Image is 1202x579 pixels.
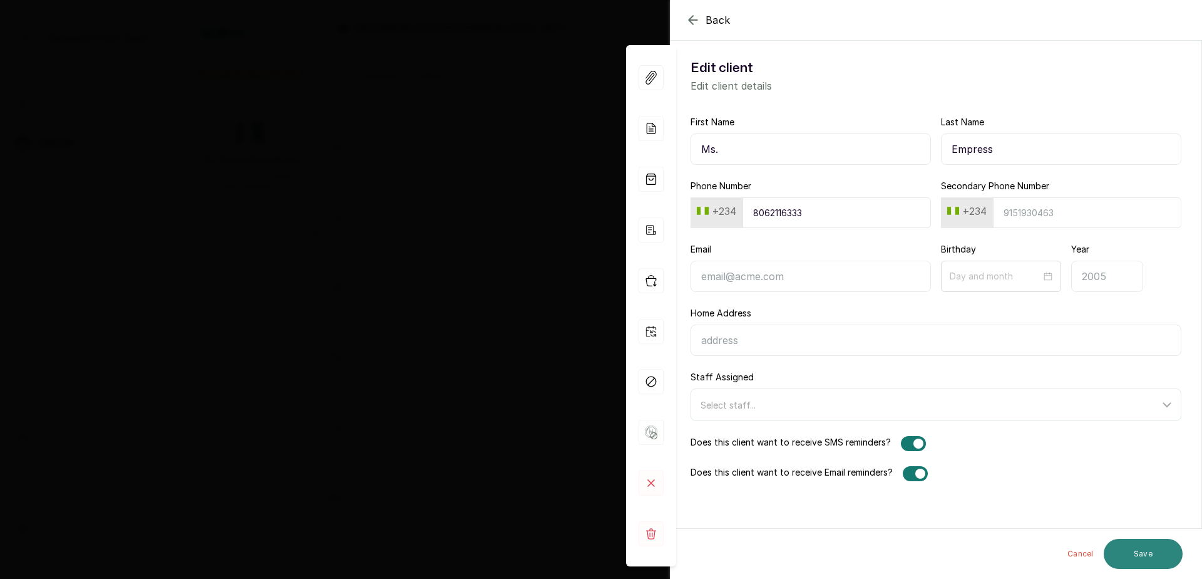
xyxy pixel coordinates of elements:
input: email@acme.com [691,261,931,292]
label: Year [1071,243,1089,256]
button: Save [1104,539,1183,569]
input: Enter first name here [691,133,931,165]
input: address [691,325,1181,356]
label: Does this client want to receive SMS reminders? [691,436,891,451]
label: Secondary Phone Number [941,180,1049,192]
label: Email [691,243,711,256]
label: Birthday [941,243,976,256]
label: First Name [691,116,734,128]
input: Day and month [950,269,1041,283]
label: Home Address [691,307,751,320]
button: +234 [692,201,741,221]
input: 2005 [1071,261,1143,292]
p: Edit client details [691,78,1181,93]
label: Last Name [941,116,984,128]
button: Cancel [1057,539,1104,569]
label: Phone Number [691,180,751,192]
input: 9151930463 [993,197,1181,228]
label: Does this client want to receive Email reminders? [691,466,893,481]
label: Staff Assigned [691,371,754,383]
span: Select staff... [701,400,756,410]
input: Enter last name here [941,133,1181,165]
input: 9151930463 [742,197,931,228]
button: Back [686,13,731,28]
button: +234 [942,201,992,221]
h1: Edit client [691,58,1181,78]
span: Back [706,13,731,28]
